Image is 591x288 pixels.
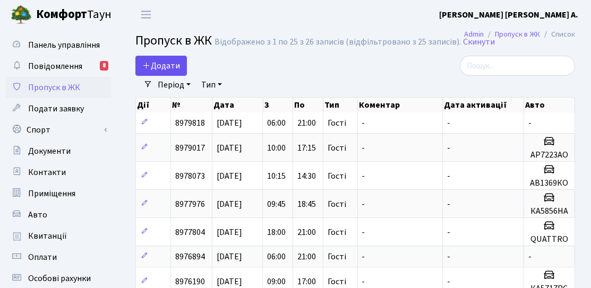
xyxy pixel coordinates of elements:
span: - [362,170,365,182]
a: Квитанції [5,225,112,247]
span: Додати [142,60,180,72]
span: Пропуск в ЖК [135,31,212,50]
div: Відображено з 1 по 25 з 26 записів (відфільтровано з 25 записів). [215,37,461,47]
span: Гості [328,200,346,208]
span: 17:15 [297,142,316,154]
a: Скинути [463,37,495,47]
a: Оплати [5,247,112,268]
span: Гості [328,144,346,152]
span: 17:00 [297,276,316,287]
nav: breadcrumb [448,23,591,46]
a: Тип [197,76,226,94]
span: Пропуск в ЖК [28,82,80,93]
span: [DATE] [217,198,242,210]
a: Пропуск в ЖК [495,29,540,40]
a: Приміщення [5,183,112,204]
span: 14:30 [297,170,316,182]
li: Список [540,29,575,40]
span: Гості [328,119,346,127]
span: - [447,276,450,287]
span: 06:00 [267,251,286,263]
a: Спорт [5,119,112,141]
span: - [447,170,450,182]
h5: QUATTRO [528,234,570,245]
span: - [528,117,532,129]
span: Гості [328,252,346,261]
span: - [362,142,365,154]
span: - [447,226,450,238]
span: 8977804 [175,226,205,238]
span: - [447,117,450,129]
h5: КА5856НА [528,206,570,216]
span: - [362,251,365,263]
div: 8 [100,61,108,71]
span: Гості [328,277,346,286]
th: Тип [323,98,357,112]
span: 21:00 [297,117,316,129]
th: Дії [136,98,171,112]
span: 8979017 [175,142,205,154]
span: 10:15 [267,170,286,182]
img: logo.png [11,4,32,25]
b: [PERSON_NAME] [PERSON_NAME] А. [439,9,578,21]
span: 8976894 [175,251,205,263]
span: Оплати [28,251,57,263]
span: - [362,276,365,287]
span: 8976190 [175,276,205,287]
span: - [447,198,450,210]
span: Таун [36,6,112,24]
span: [DATE] [217,117,242,129]
h5: АР7223АО [528,150,570,160]
th: Дата [212,98,263,112]
span: Приміщення [28,188,75,199]
a: Подати заявку [5,98,112,119]
span: Повідомлення [28,60,82,72]
button: Переключити навігацію [133,6,159,23]
span: 09:45 [267,198,286,210]
span: 10:00 [267,142,286,154]
span: - [447,251,450,263]
th: З [263,98,294,112]
span: [DATE] [217,251,242,263]
a: Admin [464,29,484,40]
th: По [293,98,323,112]
a: [PERSON_NAME] [PERSON_NAME] А. [439,8,578,21]
span: 09:00 [267,276,286,287]
span: Особові рахунки [28,273,91,284]
th: Авто [524,98,575,112]
span: 8979818 [175,117,205,129]
a: Панель управління [5,34,112,56]
span: Гості [328,228,346,237]
span: 18:45 [297,198,316,210]
span: - [362,198,365,210]
span: [DATE] [217,226,242,238]
input: Пошук... [460,56,575,76]
span: [DATE] [217,170,242,182]
span: Документи [28,145,71,157]
span: 18:00 [267,226,286,238]
a: Документи [5,141,112,162]
span: Контакти [28,167,66,178]
span: 8978073 [175,170,205,182]
span: 21:00 [297,251,316,263]
th: Коментар [358,98,443,112]
th: № [171,98,212,112]
b: Комфорт [36,6,87,23]
a: Пропуск в ЖК [5,77,112,98]
a: Додати [135,56,187,76]
a: Контакти [5,162,112,183]
a: Авто [5,204,112,225]
span: - [528,251,532,263]
span: Авто [28,209,47,221]
span: [DATE] [217,142,242,154]
span: 21:00 [297,226,316,238]
a: Повідомлення8 [5,56,112,77]
span: Квитанції [28,230,67,242]
span: 8977976 [175,198,205,210]
span: Панель управління [28,39,100,51]
span: [DATE] [217,276,242,287]
span: 06:00 [267,117,286,129]
span: Подати заявку [28,103,84,115]
th: Дата активації [443,98,524,112]
span: Гості [328,172,346,180]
